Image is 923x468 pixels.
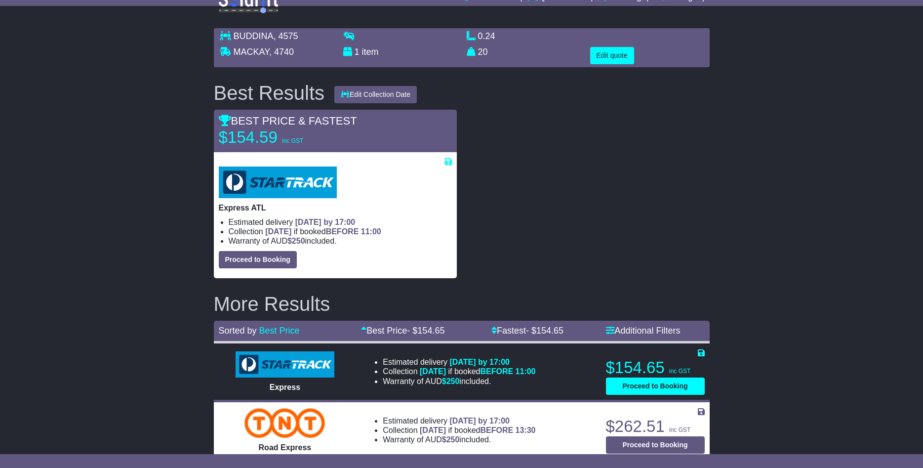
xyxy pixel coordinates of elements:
[287,237,305,245] span: $
[269,47,294,57] span: , 4740
[446,435,460,444] span: 250
[516,426,536,434] span: 13:30
[480,426,513,434] span: BEFORE
[214,293,710,315] h2: More Results
[270,383,300,391] span: Express
[244,408,325,438] img: TNT Domestic: Road Express
[229,217,452,227] li: Estimated delivery
[480,367,513,376] span: BEFORE
[478,47,488,57] span: 20
[219,115,357,127] span: BEST PRICE & FASTEST
[229,236,452,246] li: Warranty of AUD included.
[669,426,690,433] span: inc GST
[334,86,417,103] button: Edit Collection Date
[446,377,460,385] span: 250
[219,251,297,268] button: Proceed to Booking
[234,31,274,41] span: BUDDINA
[383,416,535,425] li: Estimated delivery
[606,436,705,454] button: Proceed to Booking
[265,227,381,236] span: if booked
[420,367,446,376] span: [DATE]
[282,137,303,144] span: inc GST
[606,358,705,378] p: $154.65
[449,417,510,425] span: [DATE] by 17:00
[590,47,634,64] button: Edit quote
[420,426,446,434] span: [DATE]
[355,47,360,57] span: 1
[362,47,379,57] span: item
[383,357,535,367] li: Estimated delivery
[669,368,690,375] span: inc GST
[265,227,291,236] span: [DATE]
[383,435,535,444] li: Warranty of AUD included.
[420,367,535,376] span: if booked
[274,31,298,41] span: , 4575
[606,326,681,336] a: Additional Filters
[516,367,536,376] span: 11:00
[236,351,334,378] img: StarTrack: Express
[292,237,305,245] span: 250
[383,425,535,435] li: Collection
[449,358,510,366] span: [DATE] by 17:00
[383,377,535,386] li: Warranty of AUD included.
[219,167,337,198] img: StarTrack: Express ATL
[536,326,563,336] span: 154.65
[219,203,452,213] p: Express ATL
[420,426,535,434] span: if booked
[407,326,444,336] span: - $
[361,227,381,236] span: 11:00
[219,326,257,336] span: Sorted by
[383,367,535,376] li: Collection
[442,377,460,385] span: $
[606,378,705,395] button: Proceed to Booking
[417,326,444,336] span: 154.65
[295,218,356,226] span: [DATE] by 17:00
[259,443,312,452] span: Road Express
[229,227,452,236] li: Collection
[219,128,342,147] p: $154.59
[478,31,495,41] span: 0.24
[209,82,330,104] div: Best Results
[442,435,460,444] span: $
[259,326,300,336] a: Best Price
[234,47,269,57] span: MACKAY
[326,227,359,236] span: BEFORE
[491,326,563,336] a: Fastest- $154.65
[526,326,563,336] span: - $
[361,326,444,336] a: Best Price- $154.65
[606,417,705,436] p: $262.51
